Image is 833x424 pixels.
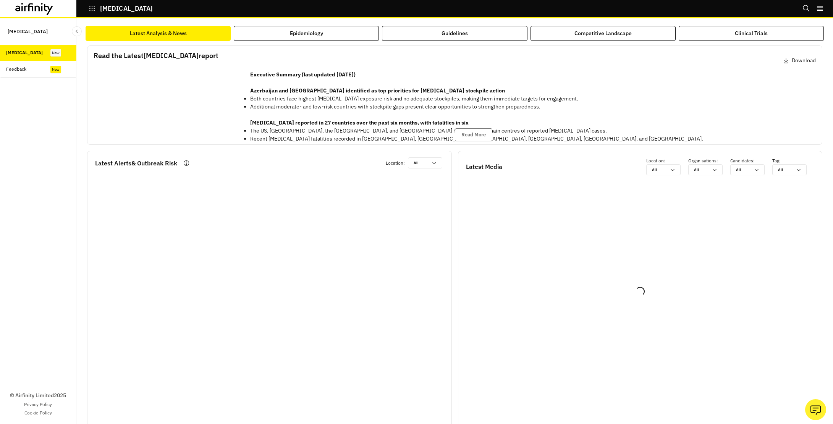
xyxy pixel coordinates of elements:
[50,66,61,73] div: New
[802,2,810,15] button: Search
[442,29,468,37] div: Guidelines
[646,157,688,164] p: Location :
[10,392,66,400] p: © Airfinity Limited 2025
[290,29,323,37] div: Epidemiology
[250,71,505,94] strong: Executive Summary (last updated [DATE]) Azerbaijan and [GEOGRAPHIC_DATA] identified as top priori...
[792,57,816,65] p: Download
[94,132,235,141] p: Click on the image to open the report
[6,66,26,73] div: Feedback
[805,399,826,420] button: Ask our analysts
[250,119,469,126] strong: [MEDICAL_DATA] reported in 27 countries over the past six months, with fatalities in six
[730,157,772,164] p: Candidates :
[72,26,82,36] button: Close Sidebar
[250,135,703,143] p: Recent [MEDICAL_DATA] fatalities recorded in [GEOGRAPHIC_DATA], [GEOGRAPHIC_DATA], [GEOGRAPHIC_DA...
[735,29,768,37] div: Clinical Trials
[8,24,48,39] p: [MEDICAL_DATA]
[95,159,177,168] p: Latest Alerts & Outbreak Risk
[24,401,52,408] a: Privacy Policy
[466,162,502,171] p: Latest Media
[386,160,405,167] p: Location :
[250,103,703,111] p: Additional moderate- and low-risk countries with stockpile gaps present clear opportunities to st...
[130,29,187,37] div: Latest Analysis & News
[688,157,730,164] p: Organisations :
[455,128,492,141] button: Read More
[50,49,61,57] div: New
[772,157,814,164] p: Tag :
[574,29,632,37] div: Competitive Landscape
[250,127,703,135] p: The US, [GEOGRAPHIC_DATA], the [GEOGRAPHIC_DATA], and [GEOGRAPHIC_DATA] have been the main centre...
[24,409,52,416] a: Cookie Policy
[94,50,218,61] p: Read the Latest [MEDICAL_DATA] report
[100,5,153,12] p: [MEDICAL_DATA]
[89,2,153,15] button: [MEDICAL_DATA]
[250,95,703,103] p: Both countries face highest [MEDICAL_DATA] exposure risk and no adequate stockpiles, making them ...
[6,49,43,56] div: [MEDICAL_DATA]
